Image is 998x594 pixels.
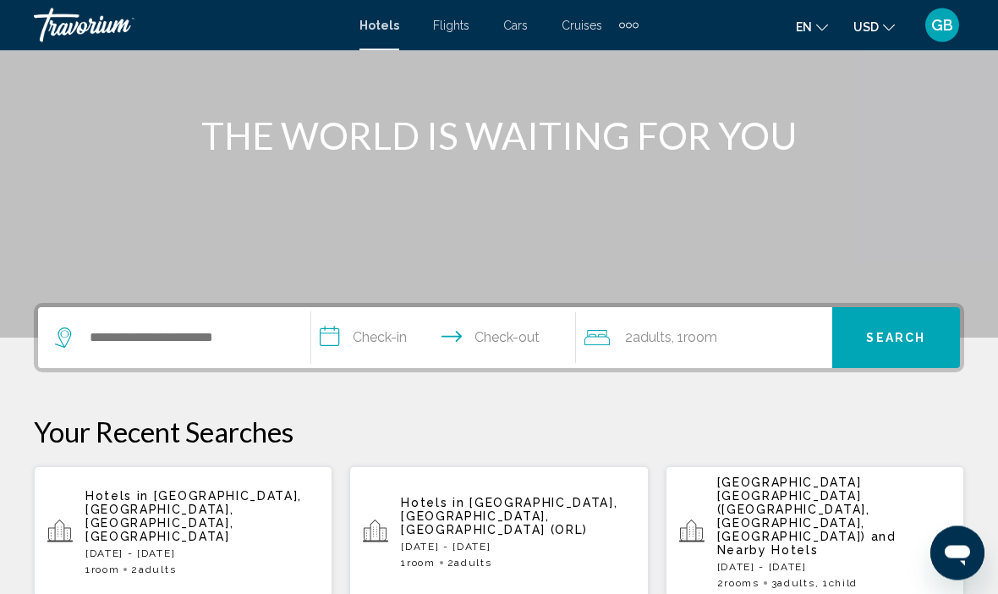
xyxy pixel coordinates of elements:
a: Cars [503,19,528,32]
span: Hotels in [85,490,149,503]
span: 1 [85,564,119,576]
button: Search [832,308,960,369]
span: USD [853,20,879,34]
span: Search [866,333,925,346]
div: Search widget [38,308,960,369]
span: Adults [454,558,491,569]
span: Child [829,578,858,590]
span: en [796,20,812,34]
button: User Menu [920,8,964,43]
p: Your Recent Searches [34,415,964,449]
button: Change currency [853,14,895,39]
h1: THE WORLD IS WAITING FOR YOU [182,114,816,158]
span: rooms [724,578,759,590]
span: 2 [131,564,176,576]
a: Travorium [34,8,343,42]
span: 1 [401,558,435,569]
span: [GEOGRAPHIC_DATA], [GEOGRAPHIC_DATA], [GEOGRAPHIC_DATA] (ORL) [401,497,617,537]
span: Room [683,330,717,346]
a: Cruises [562,19,602,32]
span: Room [407,558,436,569]
a: Flights [433,19,469,32]
span: Room [91,564,120,576]
span: , 1 [672,327,717,350]
span: 2 [447,558,492,569]
span: 2 [625,327,672,350]
span: Adults [777,578,814,590]
span: GB [931,17,953,34]
span: 3 [771,578,815,590]
span: [GEOGRAPHIC_DATA], [GEOGRAPHIC_DATA], [GEOGRAPHIC_DATA], [GEOGRAPHIC_DATA] [85,490,302,544]
button: Extra navigation items [619,12,639,39]
p: [DATE] - [DATE] [85,548,319,560]
button: Check in and out dates [311,308,576,369]
span: Adults [139,564,176,576]
span: Adults [633,330,672,346]
span: , 1 [815,578,858,590]
span: [GEOGRAPHIC_DATA] [GEOGRAPHIC_DATA] ([GEOGRAPHIC_DATA], [GEOGRAPHIC_DATA], [GEOGRAPHIC_DATA]) [717,476,870,544]
button: Change language [796,14,828,39]
button: Travelers: 2 adults, 0 children [576,308,832,369]
p: [DATE] - [DATE] [717,562,951,574]
span: 2 [717,578,759,590]
a: Hotels [359,19,399,32]
span: and Nearby Hotels [717,531,897,558]
span: Hotels in [401,497,464,510]
iframe: Button to launch messaging window [930,526,984,580]
p: [DATE] - [DATE] [401,542,634,553]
